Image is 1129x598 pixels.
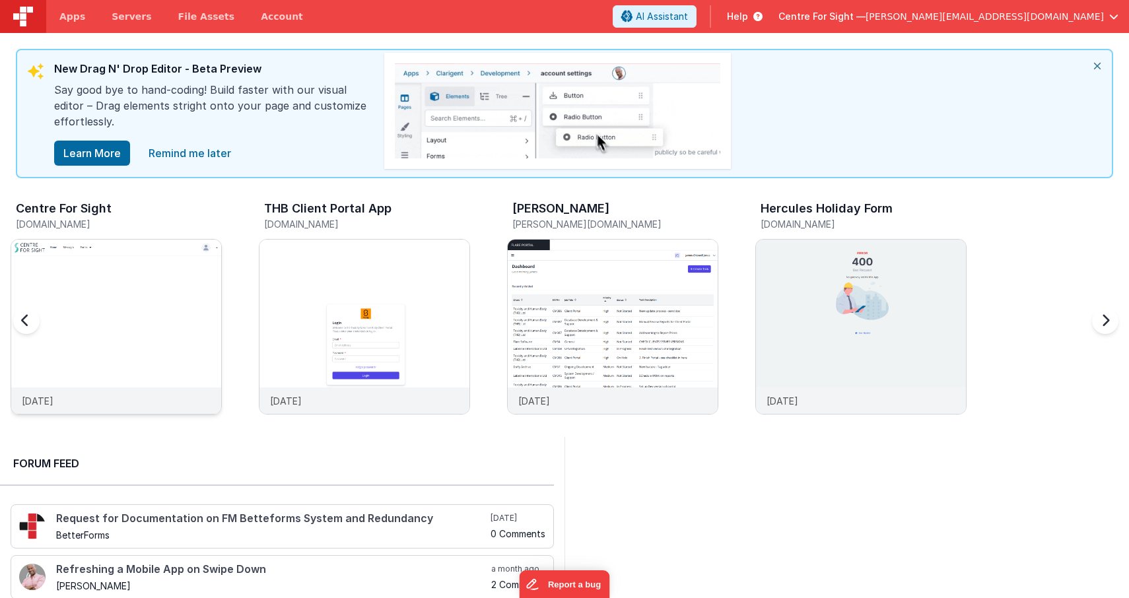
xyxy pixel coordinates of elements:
span: Help [727,10,748,23]
h4: Request for Documentation on FM Betteforms System and Redundancy [56,513,488,525]
span: Servers [112,10,151,23]
button: Centre For Sight — [PERSON_NAME][EMAIL_ADDRESS][DOMAIN_NAME] [778,10,1118,23]
button: AI Assistant [613,5,697,28]
h3: Centre For Sight [16,202,112,215]
p: [DATE] [767,394,798,408]
h5: 0 Comments [491,529,545,539]
h5: [PERSON_NAME][DOMAIN_NAME] [512,219,718,229]
h3: THB Client Portal App [264,202,392,215]
h5: [DOMAIN_NAME] [264,219,470,229]
a: Request for Documentation on FM Betteforms System and Redundancy BetterForms [DATE] 0 Comments [11,504,554,548]
h5: [DOMAIN_NAME] [761,219,967,229]
h4: Refreshing a Mobile App on Swipe Down [56,564,489,576]
img: 411_2.png [19,564,46,590]
h5: [DOMAIN_NAME] [16,219,222,229]
h5: BetterForms [56,530,488,540]
p: [DATE] [518,394,550,408]
h3: [PERSON_NAME] [512,202,609,215]
h3: Hercules Holiday Form [761,202,893,215]
span: File Assets [178,10,235,23]
h5: a month ago [491,564,545,574]
img: 295_2.png [19,513,46,539]
h5: 2 Comments [491,580,545,589]
iframe: Marker.io feedback button [520,570,610,598]
h5: [PERSON_NAME] [56,581,489,591]
span: Apps [59,10,85,23]
h2: Forum Feed [13,455,541,471]
span: [PERSON_NAME][EMAIL_ADDRESS][DOMAIN_NAME] [866,10,1104,23]
div: Say good bye to hand-coding! Build faster with our visual editor – Drag elements stright onto you... [54,82,371,140]
i: close [1083,50,1112,82]
div: New Drag N' Drop Editor - Beta Preview [54,61,371,82]
h5: [DATE] [491,513,545,523]
p: [DATE] [270,394,302,408]
span: Centre For Sight — [778,10,866,23]
button: Learn More [54,141,130,166]
span: AI Assistant [636,10,688,23]
a: close [141,140,239,166]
